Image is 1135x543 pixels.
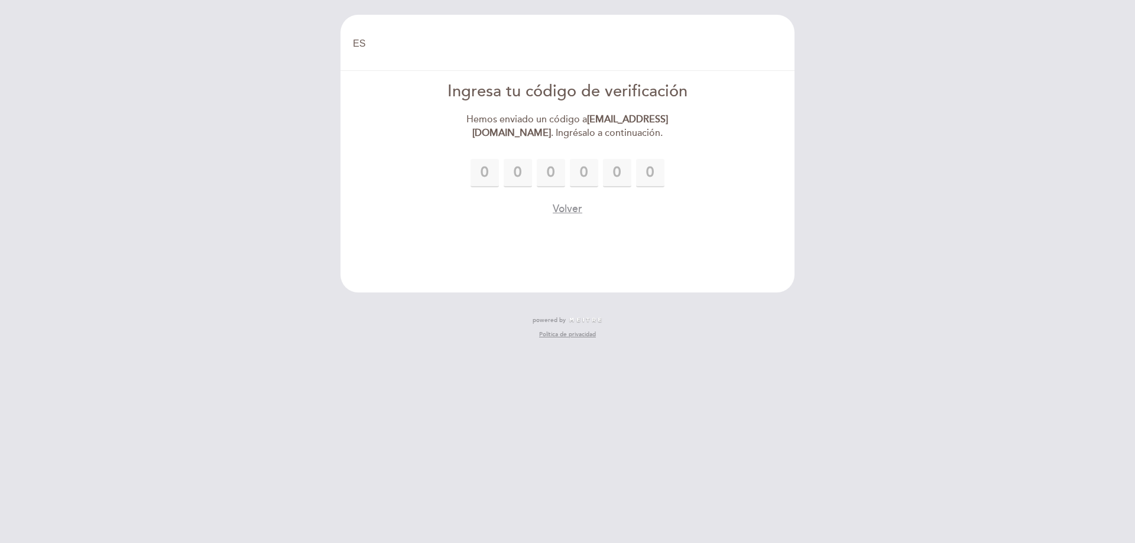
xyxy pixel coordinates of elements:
input: 0 [570,159,598,187]
span: powered by [533,316,566,324]
div: Ingresa tu código de verificación [432,80,703,103]
a: Política de privacidad [539,330,596,339]
input: 0 [636,159,664,187]
img: MEITRE [569,317,602,323]
strong: [EMAIL_ADDRESS][DOMAIN_NAME] [472,113,669,139]
div: Hemos enviado un código a . Ingrésalo a continuación. [432,113,703,140]
a: powered by [533,316,602,324]
input: 0 [603,159,631,187]
button: Volver [553,201,582,216]
input: 0 [504,159,532,187]
input: 0 [537,159,565,187]
input: 0 [471,159,499,187]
